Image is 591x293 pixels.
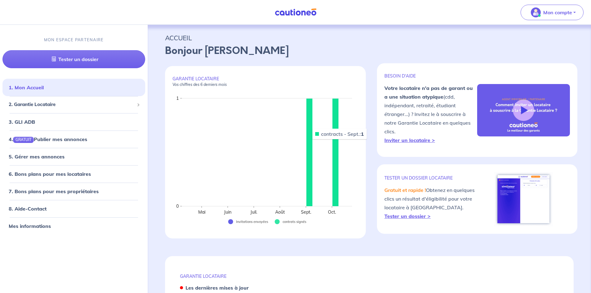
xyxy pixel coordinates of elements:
[176,203,179,209] text: 0
[543,9,572,16] p: Mon compte
[2,220,145,232] div: Mes informations
[2,202,145,215] div: 8. Aide-Contact
[272,8,319,16] img: Cautioneo
[9,223,51,229] a: Mes informations
[2,167,145,180] div: 6. Bons plans pour mes locataires
[328,209,336,215] text: Oct.
[9,84,44,91] a: 1. Mon Accueil
[165,43,574,58] p: Bonjour [PERSON_NAME]
[531,7,541,17] img: illu_account_valid_menu.svg
[9,136,87,142] a: 4.GRATUITPublier mes annonces
[9,188,99,194] a: 7. Bons plans pour mes propriétaires
[2,81,145,94] div: 1. Mon Accueil
[180,273,559,279] p: GARANTIE LOCATAIRE
[9,118,35,125] a: 3. GLI ADB
[2,50,145,68] a: Tester un dossier
[9,101,134,108] span: 2. Garantie Locataire
[275,209,285,215] text: Août
[9,153,65,159] a: 5. Gérer mes annonces
[384,175,477,181] p: TESTER un dossier locataire
[494,172,553,226] img: simulateur.png
[384,73,477,79] p: BESOIN D'AIDE
[2,99,145,111] div: 2. Garantie Locataire
[521,5,584,20] button: illu_account_valid_menu.svgMon compte
[250,209,257,215] text: Juil.
[9,205,47,211] a: 8. Aide-Contact
[384,187,426,193] em: Gratuit et rapide !
[2,115,145,128] div: 3. GLI ADB
[384,85,473,100] strong: Votre locataire n'a pas de garant ou a une situation atypique
[176,95,179,101] text: 1
[2,150,145,162] div: 5. Gérer mes annonces
[44,37,104,43] p: MON ESPACE PARTENAIRE
[224,209,231,215] text: Juin
[384,84,477,144] p: (cdd, indépendant, retraité, étudiant étranger...) ? Invitez le à souscrire à notre Garantie Loca...
[384,137,435,143] a: Inviter un locataire >
[2,185,145,197] div: 7. Bons plans pour mes propriétaires
[384,186,477,220] p: Obtenez en quelques clics un résultat d'éligibilité pour votre locataire à [GEOGRAPHIC_DATA].
[172,76,358,87] p: GARANTIE LOCATAIRE
[172,82,227,87] em: Vos chiffres des 6 derniers mois
[384,213,431,219] a: Tester un dossier >
[165,32,574,43] p: ACCUEIL
[186,285,249,291] strong: Les dernières mises à jour
[9,171,91,177] a: 6. Bons plans pour mes locataires
[477,84,570,136] img: video-gli-new-none.jpg
[301,209,311,215] text: Sept.
[2,133,145,145] div: 4.GRATUITPublier mes annonces
[198,209,205,215] text: Mai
